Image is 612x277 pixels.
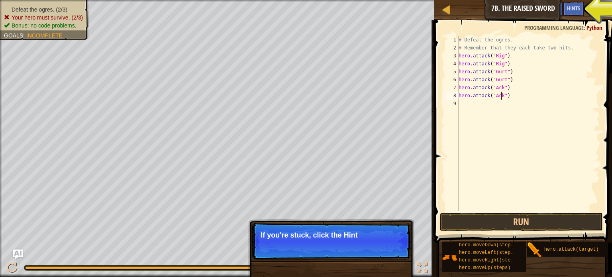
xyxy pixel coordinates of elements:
[445,44,459,52] div: 2
[584,24,586,31] span: :
[12,6,67,13] span: Defeat the ogres. (2/3)
[459,242,516,248] span: hero.moveDown(steps)
[445,84,459,92] div: 7
[524,24,584,31] span: Programming language
[544,247,599,252] span: hero.attack(target)
[586,24,602,31] span: Python
[527,242,542,257] img: portrait.png
[13,249,23,259] button: Ask AI
[23,32,26,39] span: :
[445,36,459,44] div: 1
[4,14,83,22] li: Your hero must survive.
[459,257,519,263] span: hero.moveRight(steps)
[459,265,511,271] span: hero.moveUp(steps)
[4,261,20,277] button: Ctrl + P: Pause
[440,213,603,231] button: Run
[414,261,430,277] button: Toggle fullscreen
[588,2,608,20] button: Show game menu
[567,4,580,12] span: Hints
[26,32,63,39] span: Incomplete
[12,14,83,21] span: Your hero must survive. (2/3)
[4,32,23,39] span: Goals
[12,22,76,29] span: Bonus: no code problems.
[442,250,457,265] img: portrait.png
[445,92,459,100] div: 8
[445,100,459,108] div: 9
[541,2,563,16] button: Ask AI
[445,76,459,84] div: 6
[261,231,402,239] p: If you're stuck, click the Hint
[545,4,559,12] span: Ask AI
[445,60,459,68] div: 4
[4,6,83,14] li: Defeat the ogres.
[445,68,459,76] div: 5
[445,52,459,60] div: 3
[4,22,83,29] li: Bonus: no code problems.
[459,250,516,255] span: hero.moveLeft(steps)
